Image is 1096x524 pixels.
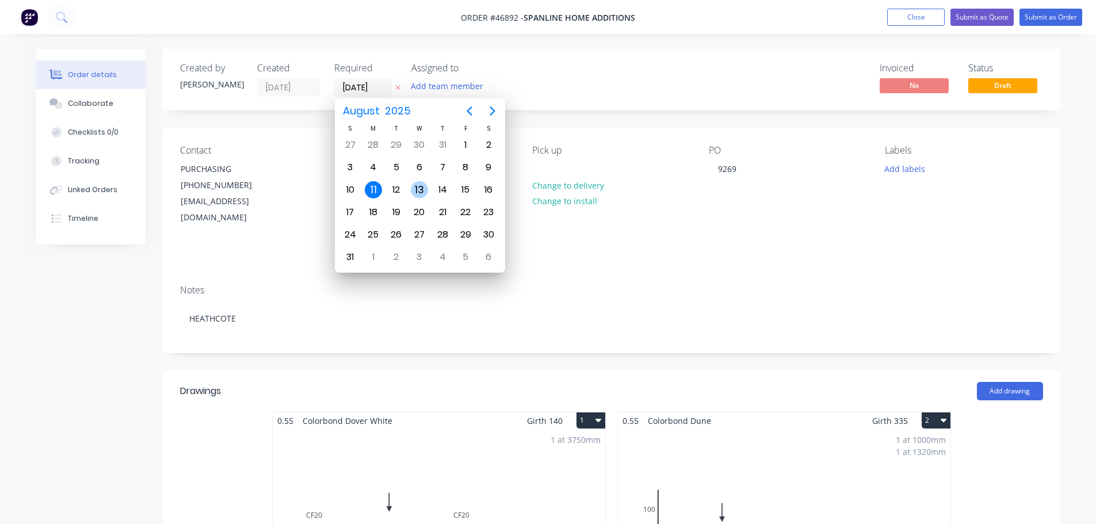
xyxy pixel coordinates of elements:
[457,226,474,243] div: Friday, August 29, 2025
[411,159,428,176] div: Wednesday, August 6, 2025
[388,136,405,154] div: Tuesday, July 29, 2025
[257,63,320,74] div: Created
[365,136,382,154] div: Monday, July 28, 2025
[68,156,100,166] div: Tracking
[434,204,451,221] div: Thursday, August 21, 2025
[181,161,276,177] div: PURCHASING
[342,181,359,198] div: Sunday, August 10, 2025
[342,248,359,266] div: Sunday, August 31, 2025
[365,226,382,243] div: Monday, August 25, 2025
[388,204,405,221] div: Tuesday, August 19, 2025
[454,124,477,133] div: F
[36,89,146,118] button: Collaborate
[457,248,474,266] div: Friday, September 5, 2025
[404,78,489,94] button: Add team member
[480,204,497,221] div: Saturday, August 23, 2025
[457,136,474,154] div: Friday, August 1, 2025
[36,60,146,89] button: Order details
[181,193,276,225] div: [EMAIL_ADDRESS][DOMAIN_NAME]
[362,124,385,133] div: M
[968,78,1037,93] span: Draft
[458,100,481,123] button: Previous page
[365,181,382,198] div: Today, Monday, August 11, 2025
[180,301,1043,336] div: HEATHCOTE
[408,124,431,133] div: W
[365,248,382,266] div: Monday, September 1, 2025
[180,78,243,90] div: [PERSON_NAME]
[880,78,949,93] span: No
[411,181,428,198] div: Wednesday, August 13, 2025
[434,159,451,176] div: Thursday, August 7, 2025
[68,213,98,224] div: Timeline
[457,204,474,221] div: Friday, August 22, 2025
[21,9,38,26] img: Factory
[68,70,117,80] div: Order details
[879,160,931,176] button: Add labels
[36,175,146,204] button: Linked Orders
[896,446,946,458] div: 1 at 1320mm
[457,159,474,176] div: Friday, August 8, 2025
[342,226,359,243] div: Sunday, August 24, 2025
[480,226,497,243] div: Saturday, August 30, 2025
[480,181,497,198] div: Saturday, August 16, 2025
[885,145,1042,156] div: Labels
[388,226,405,243] div: Tuesday, August 26, 2025
[180,384,221,398] div: Drawings
[339,124,362,133] div: S
[457,181,474,198] div: Friday, August 15, 2025
[341,101,383,121] span: August
[977,382,1043,400] button: Add drawing
[180,285,1043,296] div: Notes
[643,412,716,429] span: Colorbond Dune
[526,177,610,193] button: Change to delivery
[388,248,405,266] div: Tuesday, September 2, 2025
[388,181,405,198] div: Tuesday, August 12, 2025
[551,434,601,446] div: 1 at 3750mm
[887,9,945,26] button: Close
[526,193,603,209] button: Change to install
[342,204,359,221] div: Sunday, August 17, 2025
[180,63,243,74] div: Created by
[411,78,490,94] button: Add team member
[880,63,954,74] div: Invoiced
[872,412,908,429] span: Girth 335
[36,147,146,175] button: Tracking
[431,124,454,133] div: T
[411,204,428,221] div: Wednesday, August 20, 2025
[480,136,497,154] div: Saturday, August 2, 2025
[273,412,298,429] span: 0.55
[342,136,359,154] div: Sunday, July 27, 2025
[434,248,451,266] div: Thursday, September 4, 2025
[461,12,524,23] span: Order #46892 -
[481,100,504,123] button: Next page
[524,12,635,23] span: SPANLINE HOME ADDITIONS
[532,145,690,156] div: Pick up
[334,63,398,74] div: Required
[385,124,408,133] div: T
[1019,9,1082,26] button: Submit as Order
[36,204,146,233] button: Timeline
[411,63,526,74] div: Assigned to
[365,159,382,176] div: Monday, August 4, 2025
[383,101,414,121] span: 2025
[411,136,428,154] div: Wednesday, July 30, 2025
[480,248,497,266] div: Saturday, September 6, 2025
[36,118,146,147] button: Checklists 0/0
[896,434,946,446] div: 1 at 1000mm
[342,159,359,176] div: Sunday, August 3, 2025
[68,185,117,195] div: Linked Orders
[576,412,605,429] button: 1
[922,412,950,429] button: 2
[411,248,428,266] div: Wednesday, September 3, 2025
[171,160,286,226] div: PURCHASING[PHONE_NUMBER][EMAIL_ADDRESS][DOMAIN_NAME]
[365,204,382,221] div: Monday, August 18, 2025
[709,145,866,156] div: PO
[181,177,276,193] div: [PHONE_NUMBER]
[434,226,451,243] div: Thursday, August 28, 2025
[950,9,1014,26] button: Submit as Quote
[709,160,746,177] div: 9269
[388,159,405,176] div: Tuesday, August 5, 2025
[411,226,428,243] div: Wednesday, August 27, 2025
[968,63,1043,74] div: Status
[527,412,563,429] span: Girth 140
